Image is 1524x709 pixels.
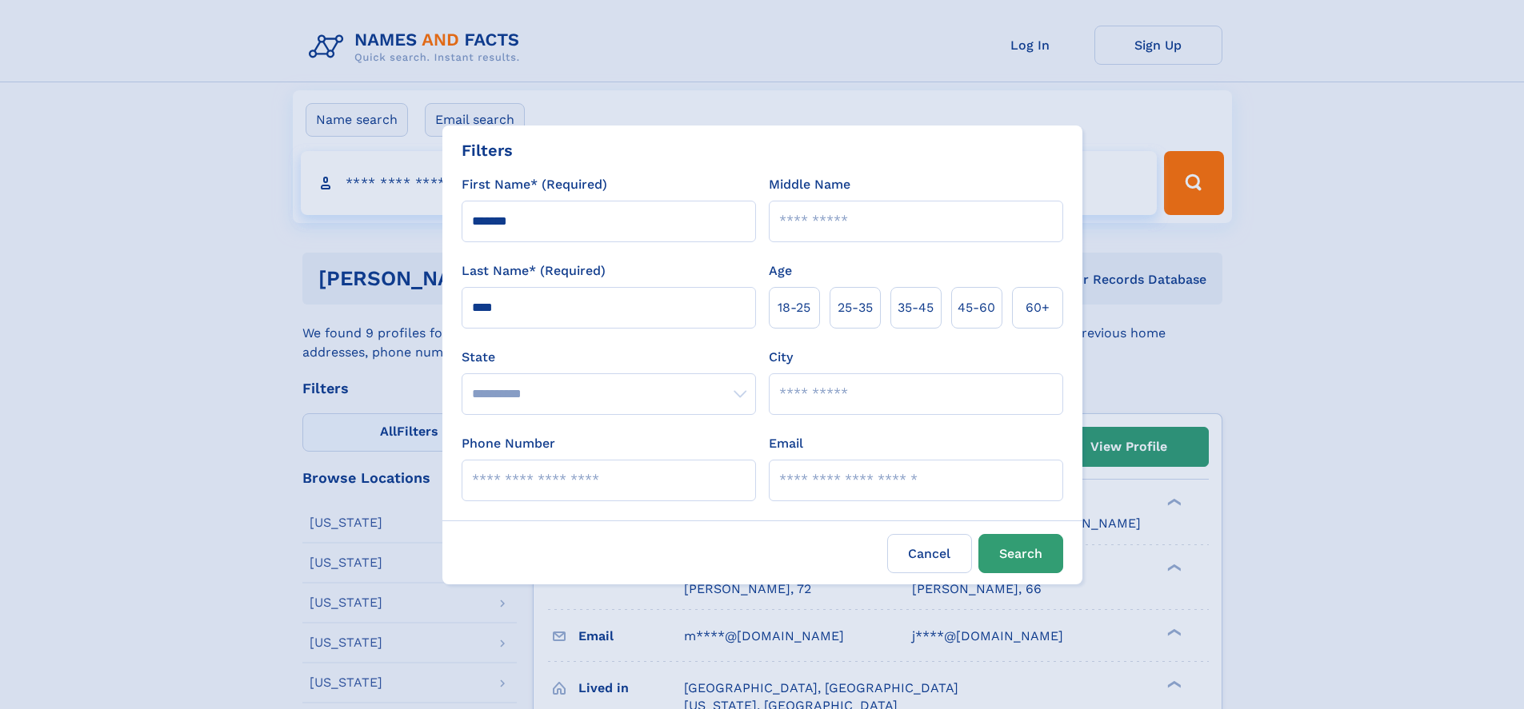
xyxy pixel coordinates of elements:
[769,348,793,367] label: City
[462,434,555,453] label: Phone Number
[778,298,810,317] span: 18‑25
[898,298,934,317] span: 35‑45
[887,534,972,573] label: Cancel
[958,298,995,317] span: 45‑60
[838,298,873,317] span: 25‑35
[978,534,1063,573] button: Search
[462,348,756,367] label: State
[769,434,803,453] label: Email
[462,138,513,162] div: Filters
[769,261,792,281] label: Age
[1026,298,1050,317] span: 60+
[462,261,606,281] label: Last Name* (Required)
[769,175,850,194] label: Middle Name
[462,175,607,194] label: First Name* (Required)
